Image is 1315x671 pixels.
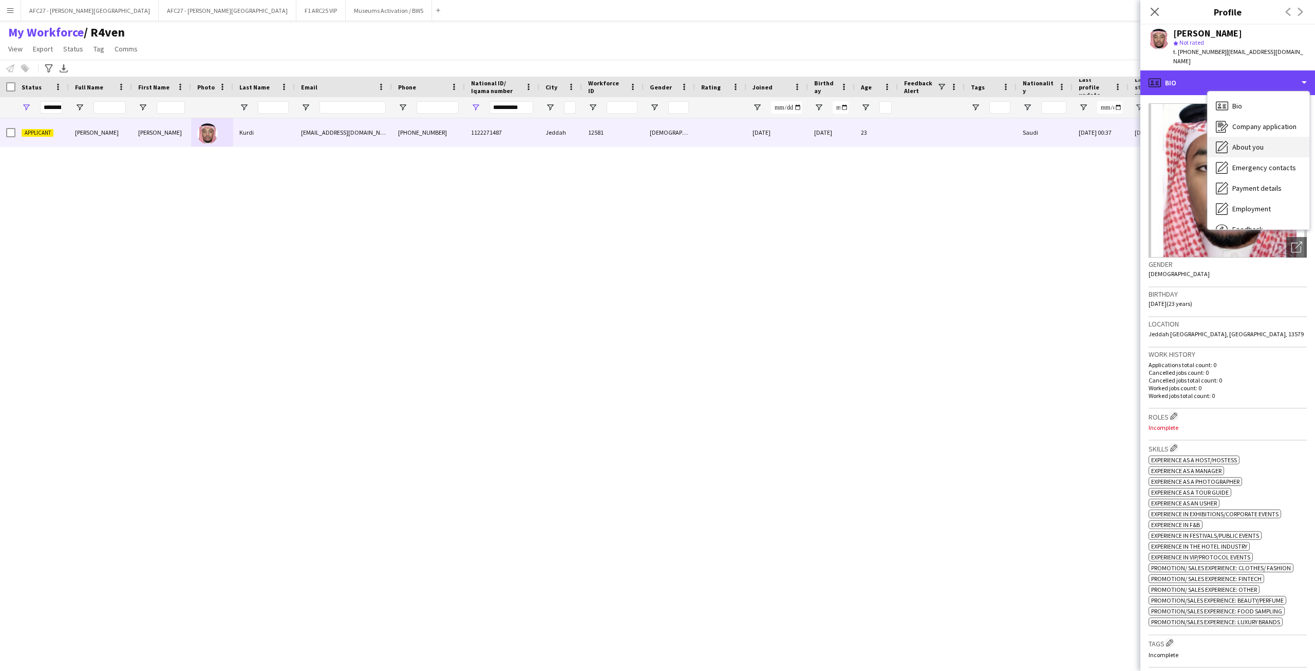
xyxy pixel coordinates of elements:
[1151,575,1262,583] span: Promotion/ Sales Experience: Fintech
[1079,76,1110,99] span: Last profile update
[84,25,125,40] span: R4ven
[1097,101,1122,114] input: Last profile update Filter Input
[132,118,191,147] div: [PERSON_NAME]
[398,103,407,112] button: Open Filter Menu
[29,42,57,56] a: Export
[771,101,802,114] input: Joined Filter Input
[1135,76,1168,99] span: Last status update
[1151,499,1217,507] span: Experience as an Usher
[75,83,103,91] span: Full Name
[971,103,980,112] button: Open Filter Menu
[1151,521,1200,529] span: Experience in F&B
[607,101,637,114] input: Workforce ID Filter Input
[1149,330,1304,338] span: Jeddah [GEOGRAPHIC_DATA], [GEOGRAPHIC_DATA], 13579
[417,101,459,114] input: Phone Filter Input
[644,118,695,147] div: [DEMOGRAPHIC_DATA]
[59,42,87,56] a: Status
[1232,142,1264,152] span: About you
[1041,101,1066,114] input: Nationality Filter Input
[546,103,555,112] button: Open Filter Menu
[1151,478,1239,485] span: Experience as a Photographer
[1149,300,1192,307] span: [DATE] (23 years)
[1232,204,1271,213] span: Employment
[301,83,317,91] span: Email
[58,62,70,75] app-action-btn: Export XLSX
[392,118,465,147] div: [PHONE_NUMBER]
[138,83,170,91] span: First Name
[1149,638,1307,648] h3: Tags
[4,42,27,56] a: View
[33,44,53,53] span: Export
[75,103,84,112] button: Open Filter Menu
[296,1,346,21] button: F1 ARC25 VIP
[22,83,42,91] span: Status
[1140,5,1315,19] h3: Profile
[1151,532,1259,539] span: Experience in Festivals/Public Events
[1151,456,1237,464] span: Experience as a Host/Hostess
[490,101,533,114] input: National ID/ Iqama number Filter Input
[1149,260,1307,269] h3: Gender
[1151,564,1291,572] span: Promotion/ Sales Experience: Clothes/ Fashion
[1151,467,1222,475] span: Experience as a Manager
[539,118,582,147] div: Jeddah
[295,118,392,147] div: [EMAIL_ADDRESS][DOMAIN_NAME]
[1129,118,1186,147] div: [DATE] 00:38
[1208,198,1309,219] div: Employment
[1232,225,1263,234] span: Feedback
[471,103,480,112] button: Open Filter Menu
[21,1,159,21] button: AFC27 - [PERSON_NAME][GEOGRAPHIC_DATA]
[159,1,296,21] button: AFC27 - [PERSON_NAME][GEOGRAPHIC_DATA]
[1149,411,1307,422] h3: Roles
[1232,184,1282,193] span: Payment details
[1079,103,1088,112] button: Open Filter Menu
[753,103,762,112] button: Open Filter Menu
[1208,96,1309,116] div: Bio
[582,118,644,147] div: 12581
[701,83,721,91] span: Rating
[346,1,432,21] button: Museums Activation / BWS
[471,129,502,136] span: 1122271487
[1017,118,1073,147] div: Saudi
[471,79,521,95] span: National ID/ Iqama number
[1151,510,1279,518] span: Experience in Exhibitions/Corporate Events
[989,101,1010,114] input: Tags Filter Input
[1140,70,1315,95] div: Bio
[1232,101,1242,111] span: Bio
[1208,137,1309,157] div: About you
[814,79,836,95] span: Birthday
[75,129,119,136] span: [PERSON_NAME]
[650,83,672,91] span: Gender
[8,44,23,53] span: View
[833,101,849,114] input: Birthday Filter Input
[301,103,310,112] button: Open Filter Menu
[753,83,773,91] span: Joined
[398,83,416,91] span: Phone
[197,83,215,91] span: Photo
[546,83,557,91] span: City
[1023,79,1054,95] span: Nationality
[1173,29,1242,38] div: [PERSON_NAME]
[138,103,147,112] button: Open Filter Menu
[1149,443,1307,454] h3: Skills
[1149,651,1307,659] p: Incomplete
[258,101,289,114] input: Last Name Filter Input
[1208,116,1309,137] div: Company application
[1023,103,1032,112] button: Open Filter Menu
[808,118,855,147] div: [DATE]
[239,83,270,91] span: Last Name
[1149,376,1307,384] p: Cancelled jobs total count: 0
[1208,157,1309,178] div: Emergency contacts
[861,83,872,91] span: Age
[1135,103,1144,112] button: Open Filter Menu
[588,79,625,95] span: Workforce ID
[1149,270,1210,278] span: [DEMOGRAPHIC_DATA]
[1149,392,1307,400] p: Worked jobs total count: 0
[1151,586,1257,593] span: Promotion/ Sales Experience: Other
[814,103,823,112] button: Open Filter Menu
[93,44,104,53] span: Tag
[1173,48,1303,65] span: | [EMAIL_ADDRESS][DOMAIN_NAME]
[63,44,83,53] span: Status
[1149,103,1307,258] img: Crew avatar or photo
[564,101,576,114] input: City Filter Input
[650,103,659,112] button: Open Filter Menu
